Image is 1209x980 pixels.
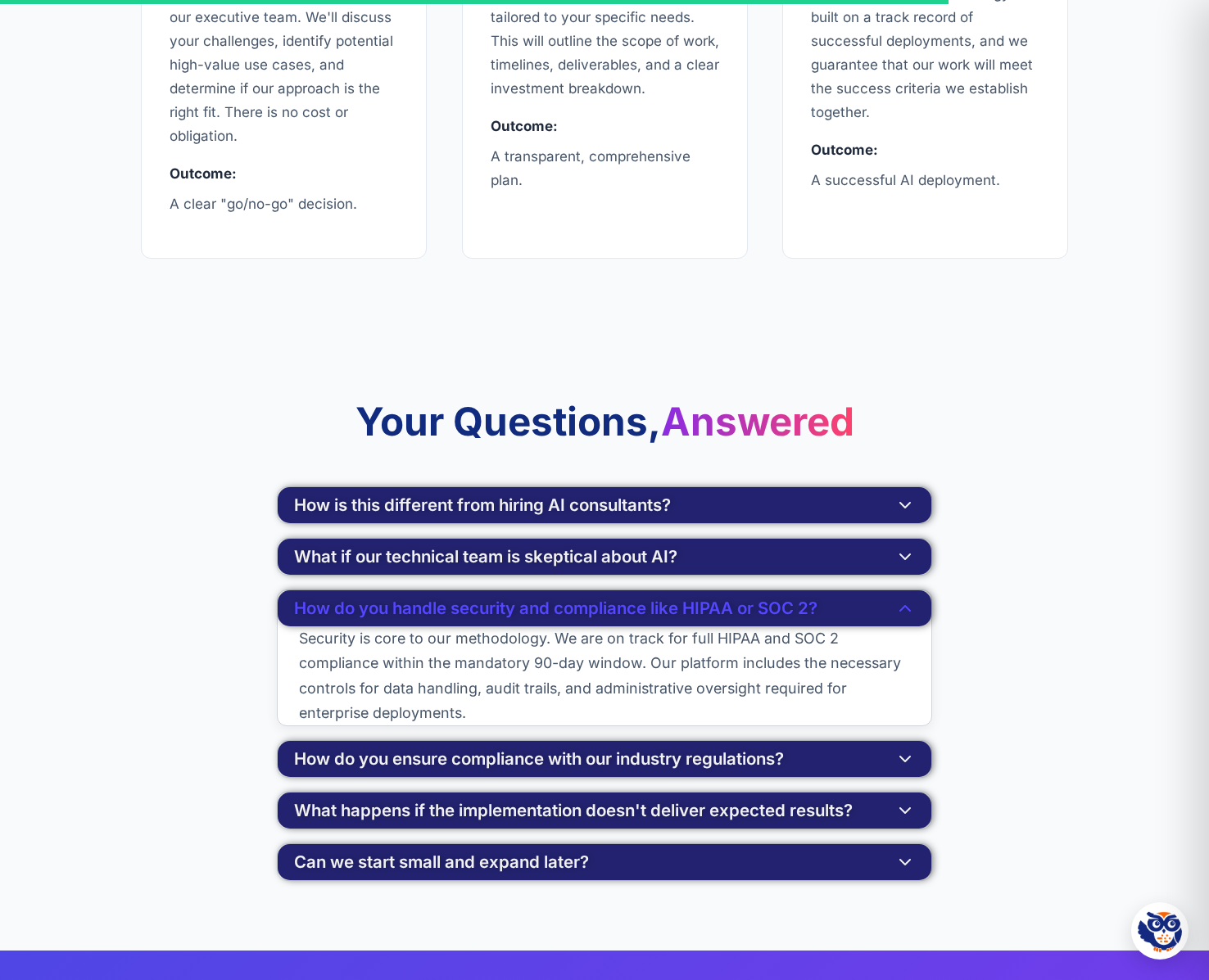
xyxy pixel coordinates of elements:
strong: Outcome: [170,162,398,186]
h2: Your Questions, [236,398,973,445]
p: Security is core to our methodology. We are on track for full HIPAA and SOC 2 compliance within t... [278,626,931,725]
span: What if our technical team is skeptical about AI? [294,549,677,565]
span: Answered [661,398,854,445]
button: How do you handle security and compliance like HIPAA or SOC 2? [278,590,931,626]
span: What happens if the implementation doesn't deliver expected results? [294,802,853,819]
p: A successful AI deployment. [811,138,1039,192]
button: How is this different from hiring AI consultants? [278,487,931,523]
button: What happens if the implementation doesn't deliver expected results? [278,793,931,829]
p: A clear "go/no-go" decision. [170,162,398,216]
span: Can we start small and expand later? [294,854,589,870]
p: A transparent, comprehensive plan. [491,115,719,192]
span: How do you ensure compliance with our industry regulations? [294,751,784,767]
span: How is this different from hiring AI consultants? [294,497,671,513]
strong: Outcome: [811,138,1039,162]
strong: Outcome: [491,115,719,138]
button: Can we start small and expand later? [278,844,931,880]
button: What if our technical team is skeptical about AI? [278,539,931,575]
img: Hootie - PromptOwl AI Assistant [1138,909,1182,953]
span: How do you handle security and compliance like HIPAA or SOC 2? [294,600,817,616]
button: How do you ensure compliance with our industry regulations? [278,741,931,777]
